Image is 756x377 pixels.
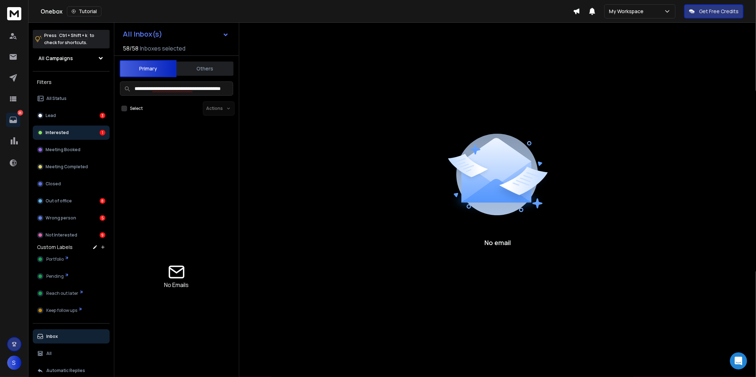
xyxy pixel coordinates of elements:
h3: Inboxes selected [140,44,185,53]
p: Not Interested [46,232,77,238]
h1: All Campaigns [38,55,73,62]
button: Meeting Booked [33,143,110,157]
p: Wrong person [46,215,76,221]
button: Not Interested9 [33,228,110,242]
p: Inbox [46,334,58,339]
button: Closed [33,177,110,191]
button: Get Free Credits [684,4,744,18]
h3: Custom Labels [37,244,73,251]
p: Out of office [46,198,72,204]
span: Portfolio [46,256,64,262]
button: Pending [33,269,110,283]
div: 9 [100,232,105,238]
div: 3 [100,113,105,118]
p: Automatic Replies [46,368,85,373]
p: Closed [46,181,61,187]
a: 26 [6,113,20,127]
span: Pending [46,274,64,279]
p: Meeting Booked [46,147,80,153]
p: All Status [46,96,67,101]
span: Keep follow ups [46,308,77,313]
p: Get Free Credits [699,8,739,15]
span: Reach out later [46,291,78,296]
p: All [46,351,52,356]
button: Tutorial [67,6,101,16]
button: Lead3 [33,108,110,123]
button: Wrong person5 [33,211,110,225]
label: Select [130,106,143,111]
button: Others [177,61,233,76]
div: Onebox [41,6,573,16]
button: All Status [33,91,110,106]
h3: Filters [33,77,110,87]
h1: All Inbox(s) [123,31,162,38]
p: Interested [46,130,69,136]
button: All [33,346,110,361]
button: Keep follow ups [33,303,110,318]
p: Lead [46,113,56,118]
button: All Inbox(s) [117,27,235,41]
div: 1 [100,130,105,136]
p: Press to check for shortcuts. [44,32,94,46]
div: Open Intercom Messenger [730,352,747,370]
button: All Campaigns [33,51,110,65]
p: My Workspace [609,8,646,15]
button: Meeting Completed [33,160,110,174]
button: Inbox [33,329,110,344]
div: 5 [100,215,105,221]
button: Reach out later [33,286,110,301]
div: 8 [100,198,105,204]
button: S [7,356,21,370]
p: Meeting Completed [46,164,88,170]
p: No Emails [164,281,189,289]
p: No email [484,238,511,248]
button: Portfolio [33,252,110,266]
span: Ctrl + Shift + k [58,31,88,39]
button: Primary [120,60,177,77]
button: Out of office8 [33,194,110,208]
span: 58 / 58 [123,44,138,53]
button: Interested1 [33,126,110,140]
p: 26 [17,110,23,116]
